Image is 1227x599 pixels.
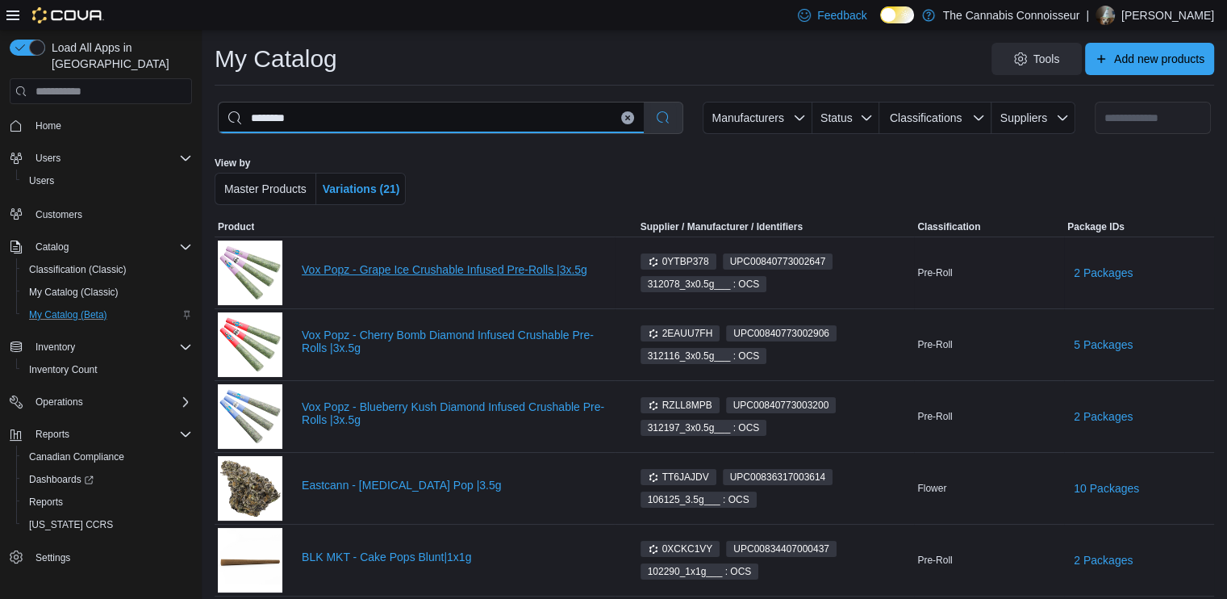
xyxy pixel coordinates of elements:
span: Users [29,149,192,168]
a: [US_STATE] CCRS [23,515,119,534]
a: Inventory Count [23,360,104,379]
a: Canadian Compliance [23,447,131,467]
button: My Catalog (Classic) [16,281,198,304]
span: Supplier / Manufacturer / Identifiers [618,220,803,233]
a: BLK MKT - Cake Pops Blunt|1x1g [302,551,611,563]
button: Classification (Classic) [16,258,198,281]
span: 2EAUU7FH [641,325,720,341]
button: My Catalog (Beta) [16,304,198,326]
img: Eastcann - Gastro Pop |3.5g [218,456,282,521]
span: Tools [1033,51,1060,67]
span: 10 Packages [1074,480,1139,496]
span: Users [35,152,61,165]
a: Customers [29,205,89,224]
button: Operations [3,391,198,413]
span: 2EAUU7FH [648,326,713,341]
button: 5 Packages [1067,329,1139,361]
span: Catalog [35,241,69,253]
span: Variations (21) [323,182,400,195]
span: Classification (Classic) [23,260,192,279]
span: UPC00840773002647 [723,253,833,270]
button: Inventory [3,336,198,358]
span: UPC 00840773002906 [733,326,829,341]
span: Reports [23,492,192,512]
span: Inventory Count [29,363,98,376]
img: BLK MKT - Cake Pops Blunt|1x1g [218,528,282,593]
button: 2 Packages [1067,257,1139,289]
button: Operations [29,392,90,412]
button: Suppliers [991,102,1075,134]
span: Inventory Count [23,360,192,379]
div: Pre-Roll [914,263,1064,283]
button: Reports [16,491,198,513]
button: Catalog [29,237,75,257]
span: Inventory [35,341,75,354]
button: Reports [3,423,198,446]
span: Operations [29,392,192,412]
span: Customers [29,203,192,224]
a: My Catalog (Beta) [23,305,114,325]
span: 312078_3x0.5g___ : OCS [648,277,760,291]
span: Settings [35,551,70,564]
a: Classification (Classic) [23,260,133,279]
button: Classifications [879,102,991,134]
span: Users [23,171,192,191]
a: Reports [23,492,69,512]
a: Dashboards [16,468,198,491]
span: Suppliers [1000,111,1047,124]
button: Reports [29,425,76,444]
span: UPC00836317003614 [723,469,833,485]
span: Classification (Classic) [29,263,127,276]
img: Vox Popz - Blueberry Kush Diamond Infused Crushable Pre-Rolls |3x.5g [218,384,282,449]
div: Pre-Roll [914,551,1064,570]
button: Settings [3,546,198,569]
span: TT6JAJDV [641,469,716,485]
span: 312197_3x0.5g___ : OCS [641,420,767,436]
span: 102290_1x1g___ : OCS [641,563,759,580]
span: Washington CCRS [23,515,192,534]
span: Reports [29,496,63,509]
a: Eastcann - [MEDICAL_DATA] Pop |3.5g [302,479,611,492]
span: Dashboards [29,473,94,486]
button: Home [3,114,198,137]
span: My Catalog (Beta) [23,305,192,325]
span: Customers [35,208,82,221]
button: Customers [3,202,198,225]
span: UPC00840773003200 [726,397,837,413]
h1: My Catalog [215,43,337,75]
div: Candice Flynt [1096,6,1115,25]
button: Manufacturers [703,102,812,134]
span: 2 Packages [1074,552,1133,568]
span: Operations [35,396,83,408]
span: [US_STATE] CCRS [29,518,113,531]
button: Users [16,170,198,192]
a: Home [29,116,68,136]
span: Package IDs [1067,220,1125,233]
span: 5 Packages [1074,337,1133,353]
span: UPC 00840773002647 [730,254,826,269]
span: Add new products [1114,51,1204,67]
span: My Catalog (Classic) [29,286,119,299]
span: Reports [29,425,192,444]
span: Canadian Compliance [23,447,192,467]
span: Manufacturers [712,111,783,124]
span: Classification [917,220,980,233]
button: Clear input [621,111,634,124]
button: Inventory [29,337,81,357]
span: UPC 00836317003614 [730,470,826,484]
button: Master Products [215,173,316,205]
button: 2 Packages [1067,400,1139,433]
button: Users [29,149,67,168]
span: 102290_1x1g___ : OCS [648,564,752,579]
button: 2 Packages [1067,544,1139,576]
span: Inventory [29,337,192,357]
p: [PERSON_NAME] [1121,6,1214,25]
a: Vox Popz - Blueberry Kush Diamond Infused Crushable Pre-Rolls |3x.5g [302,400,611,426]
button: Catalog [3,236,198,258]
button: 10 Packages [1067,472,1146,505]
button: Add new products [1085,43,1214,75]
input: Dark Mode [880,6,914,23]
a: My Catalog (Classic) [23,283,125,302]
span: UPC00840773002906 [726,325,837,341]
span: 2 Packages [1074,265,1133,281]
